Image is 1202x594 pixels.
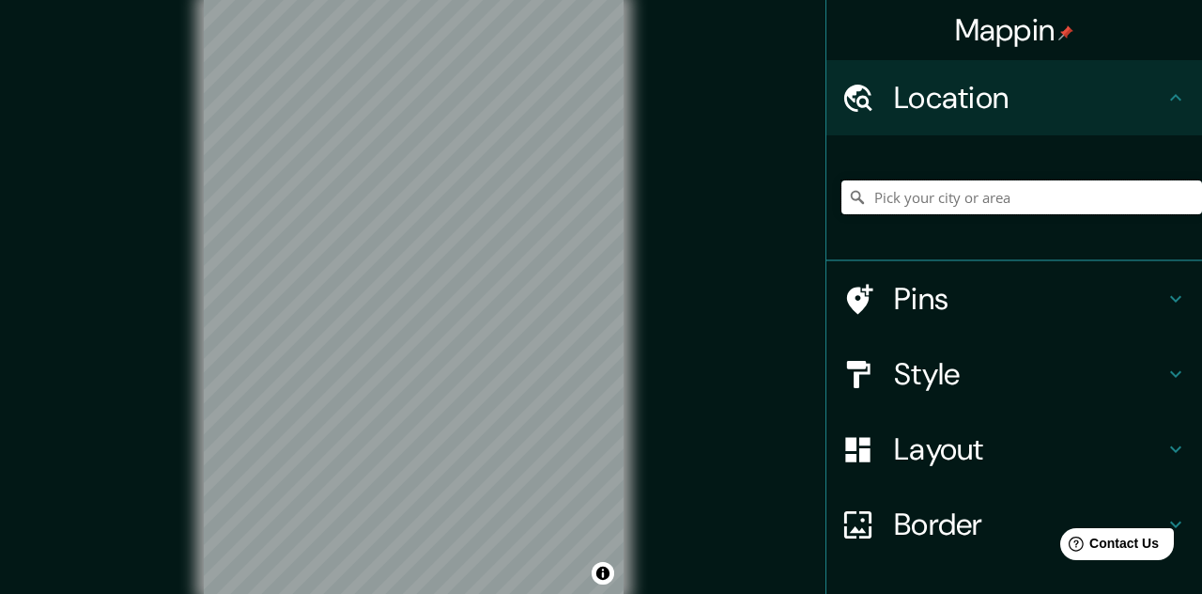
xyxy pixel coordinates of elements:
h4: Location [894,79,1164,117]
div: Location [826,60,1202,135]
button: Toggle attribution [592,562,614,585]
div: Pins [826,261,1202,336]
div: Layout [826,412,1202,487]
h4: Mappin [955,11,1074,49]
h4: Style [894,355,1164,393]
iframe: Help widget launcher [1035,521,1181,573]
div: Style [826,336,1202,412]
div: Border [826,487,1202,562]
h4: Border [894,506,1164,543]
h4: Layout [894,430,1164,468]
h4: Pins [894,280,1164,318]
input: Pick your city or area [841,180,1202,214]
img: pin-icon.png [1058,25,1073,40]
